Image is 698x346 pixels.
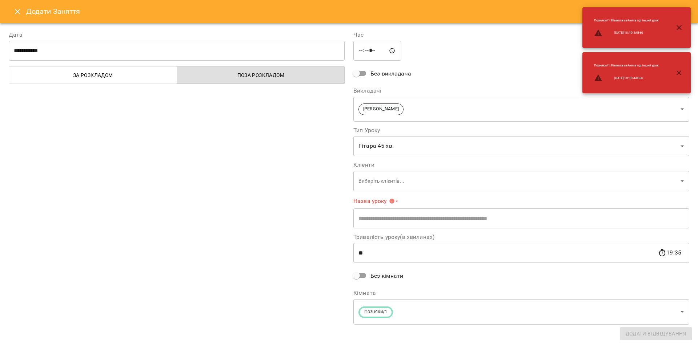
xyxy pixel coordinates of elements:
[588,71,665,85] li: [DATE] 18:10 4АБ60
[181,71,341,80] span: Поза розкладом
[353,162,689,168] label: Клієнти
[358,178,678,185] p: Виберіть клієнтів...
[353,97,689,122] div: [PERSON_NAME]
[26,6,689,17] h6: Додати Заняття
[360,309,392,316] span: Позняки/1
[353,198,395,204] span: Назва уроку
[588,26,665,40] li: [DATE] 18:10 4АБ60
[9,3,26,20] button: Close
[9,32,345,38] label: Дата
[370,69,411,78] span: Без викладача
[353,127,689,133] label: Тип Уроку
[177,66,345,84] button: Поза розкладом
[588,60,665,71] li: Позняки/1 : Кімната зайнята під інший урок
[370,272,404,280] span: Без кімнати
[588,15,665,26] li: Позняки/1 : Кімната зайнята під інший урок
[359,106,403,113] span: [PERSON_NAME]
[9,66,177,84] button: За розкладом
[389,198,395,204] svg: Вкажіть назву уроку або виберіть клієнтів
[353,290,689,296] label: Кімната
[353,171,689,191] div: Виберіть клієнтів...
[353,136,689,156] div: Гітара 45 хв.
[353,234,689,240] label: Тривалість уроку(в хвилинах)
[353,88,689,94] label: Викладачі
[353,299,689,325] div: Позняки/1
[353,32,689,38] label: Час
[13,71,173,80] span: За розкладом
